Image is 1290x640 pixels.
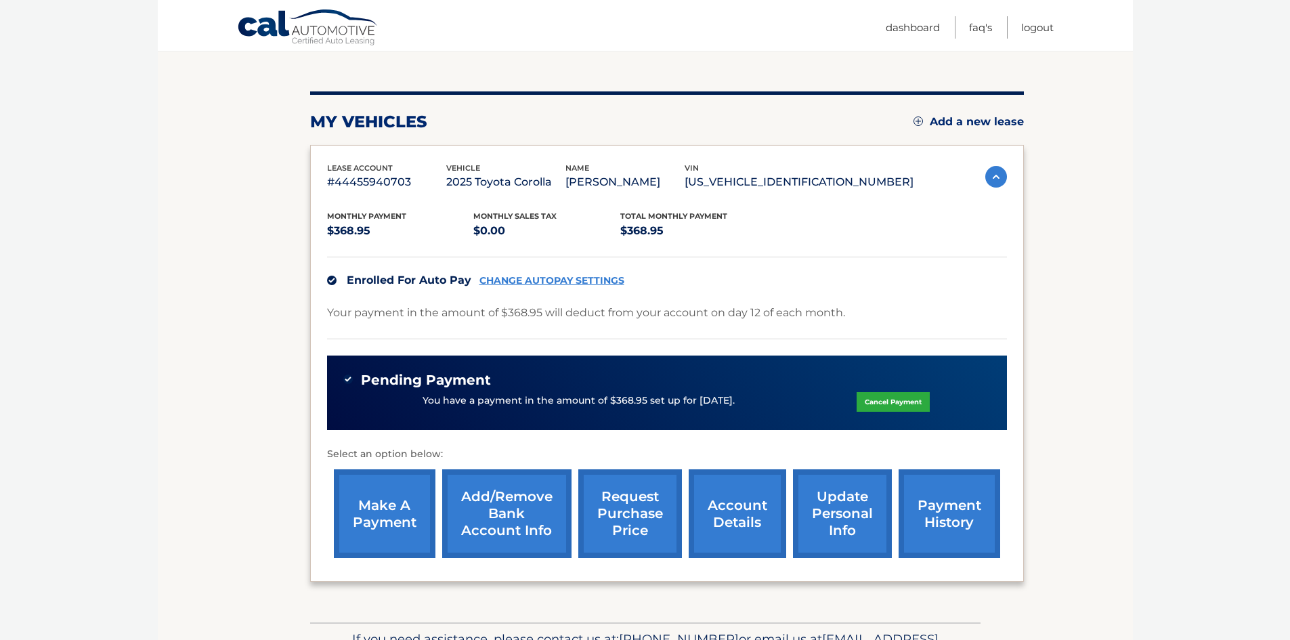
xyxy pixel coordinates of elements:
p: Your payment in the amount of $368.95 will deduct from your account on day 12 of each month. [327,303,845,322]
a: update personal info [793,469,892,558]
a: Dashboard [886,16,940,39]
a: Cancel Payment [857,392,930,412]
span: Monthly Payment [327,211,406,221]
a: CHANGE AUTOPAY SETTINGS [479,275,624,286]
a: Logout [1021,16,1054,39]
img: add.svg [913,116,923,126]
span: Enrolled For Auto Pay [347,274,471,286]
a: make a payment [334,469,435,558]
a: payment history [899,469,1000,558]
img: accordion-active.svg [985,166,1007,188]
a: account details [689,469,786,558]
span: lease account [327,163,393,173]
span: Monthly sales Tax [473,211,557,221]
a: Cal Automotive [237,9,379,48]
img: check-green.svg [343,375,353,384]
p: $368.95 [620,221,767,240]
span: Pending Payment [361,372,491,389]
a: request purchase price [578,469,682,558]
a: Add a new lease [913,115,1024,129]
p: 2025 Toyota Corolla [446,173,565,192]
p: [PERSON_NAME] [565,173,685,192]
p: #44455940703 [327,173,446,192]
img: check.svg [327,276,337,285]
span: vin [685,163,699,173]
span: name [565,163,589,173]
p: Select an option below: [327,446,1007,463]
p: [US_VEHICLE_IDENTIFICATION_NUMBER] [685,173,913,192]
span: Total Monthly Payment [620,211,727,221]
p: You have a payment in the amount of $368.95 set up for [DATE]. [423,393,735,408]
p: $0.00 [473,221,620,240]
h2: my vehicles [310,112,427,132]
p: $368.95 [327,221,474,240]
a: FAQ's [969,16,992,39]
a: Add/Remove bank account info [442,469,572,558]
span: vehicle [446,163,480,173]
